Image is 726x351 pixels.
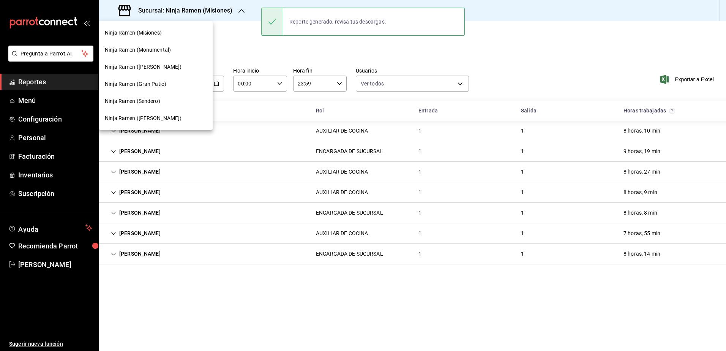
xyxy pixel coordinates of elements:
[99,110,213,127] div: Ninja Ramen ([PERSON_NAME])
[283,13,392,30] div: Reporte generado, revisa tus descargas.
[99,41,213,58] div: Ninja Ramen (Monumental)
[99,58,213,76] div: Ninja Ramen ([PERSON_NAME])
[105,80,166,88] span: Ninja Ramen (Gran Patio)
[105,46,171,54] span: Ninja Ramen (Monumental)
[99,93,213,110] div: Ninja Ramen (Sendero)
[99,76,213,93] div: Ninja Ramen (Gran Patio)
[99,24,213,41] div: Ninja Ramen (Misiones)
[105,114,182,122] span: Ninja Ramen ([PERSON_NAME])
[105,63,182,71] span: Ninja Ramen ([PERSON_NAME])
[105,29,162,37] span: Ninja Ramen (Misiones)
[105,97,160,105] span: Ninja Ramen (Sendero)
